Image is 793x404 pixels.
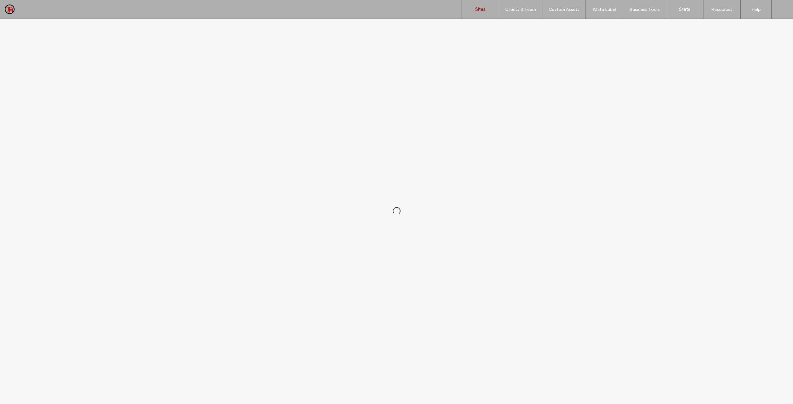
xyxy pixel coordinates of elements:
[751,7,761,12] label: Help
[629,7,660,12] label: Business Tools
[505,7,536,12] label: Clients & Team
[549,7,580,12] label: Custom Assets
[593,7,616,12] label: White Label
[679,7,690,12] label: Stats
[475,7,486,12] label: Sites
[711,7,733,12] label: Resources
